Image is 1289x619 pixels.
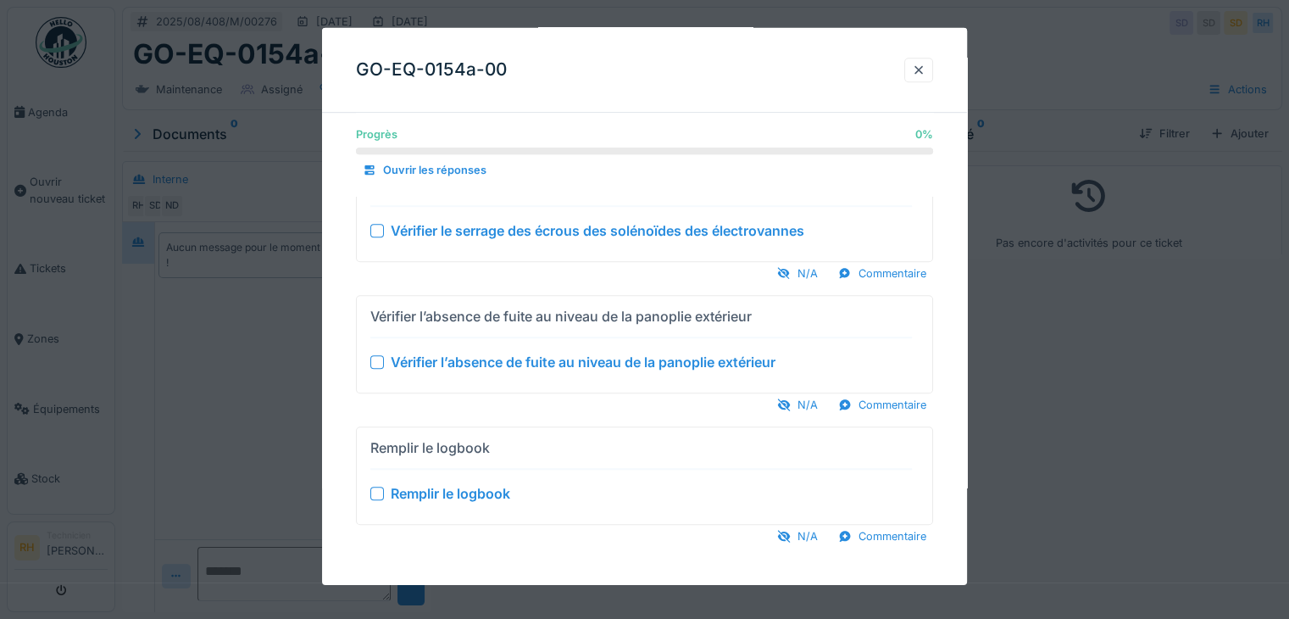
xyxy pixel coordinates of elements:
summary: Remplir le logbook Remplir le logbook [364,434,925,517]
div: N/A [770,393,825,416]
div: Progrès [356,126,397,142]
progress: 0 % [356,148,933,154]
summary: Vérifier le serrage des écrous des solénoïdes des électrovannes Vérifier le serrage des écrous de... [364,171,925,254]
div: Remplir le logbook [391,483,510,504]
div: N/A [770,262,825,285]
div: Commentaire [831,393,933,416]
div: Commentaire [831,262,933,285]
div: Remplir le logbook [370,438,490,458]
div: N/A [770,525,825,548]
div: 0 % [915,126,933,142]
div: Vérifier le serrage des écrous des solénoïdes des électrovannes [391,220,804,241]
div: Ouvrir les réponses [356,159,493,181]
div: Commentaire [831,525,933,548]
div: Vérifier l’absence de fuite au niveau de la panoplie extérieur [370,306,752,326]
summary: Vérifier l’absence de fuite au niveau de la panoplie extérieur Vérifier l’absence de fuite au niv... [364,303,925,386]
div: Vérifier l’absence de fuite au niveau de la panoplie extérieur [391,352,775,372]
h3: GO-EQ-0154a-00 [356,59,507,81]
